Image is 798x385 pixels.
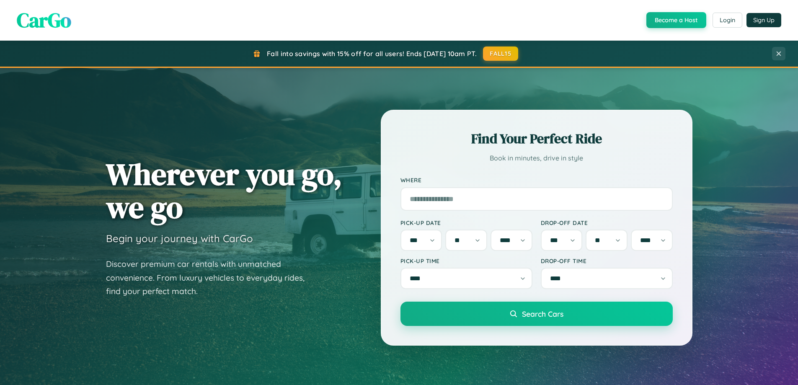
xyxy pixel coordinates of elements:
label: Pick-up Time [400,257,532,264]
p: Book in minutes, drive in style [400,152,673,164]
p: Discover premium car rentals with unmatched convenience. From luxury vehicles to everyday rides, ... [106,257,315,298]
button: Search Cars [400,302,673,326]
label: Pick-up Date [400,219,532,226]
button: FALL15 [483,47,518,61]
button: Become a Host [646,12,706,28]
label: Where [400,177,673,184]
span: Fall into savings with 15% off for all users! Ends [DATE] 10am PT. [267,49,477,58]
h2: Find Your Perfect Ride [400,129,673,148]
h3: Begin your journey with CarGo [106,232,253,245]
span: Search Cars [522,309,563,318]
span: CarGo [17,6,71,34]
button: Sign Up [746,13,781,27]
h1: Wherever you go, we go [106,158,342,224]
button: Login [713,13,742,28]
label: Drop-off Time [541,257,673,264]
label: Drop-off Date [541,219,673,226]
